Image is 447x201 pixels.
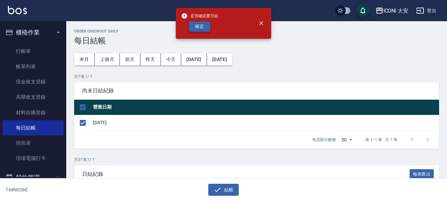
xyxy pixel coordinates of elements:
[3,59,64,74] a: 帳單列表
[254,16,269,30] button: close
[120,53,140,66] button: 前天
[373,4,411,18] button: ICONI 大安
[3,89,64,105] a: 高階收支登錄
[365,137,397,143] p: 第 1–1 筆 共 1 筆
[74,157,439,163] p: 共 31 筆, 1 / 1
[5,185,111,194] h6: 1 selected
[3,24,64,41] button: 櫃檯作業
[74,74,439,79] p: 共 1 筆, 1 / 1
[91,115,439,130] td: [DATE]
[189,22,210,32] button: 確定
[91,100,439,115] th: 營業日期
[3,120,64,135] a: 每日結帳
[95,53,120,66] button: 上個月
[410,171,434,177] a: 報表匯出
[181,13,218,19] span: 是否確認要日結
[3,135,64,151] a: 排班表
[181,53,207,66] button: [DATE]
[3,74,64,89] a: 現金收支登錄
[3,44,64,59] a: 打帳單
[82,171,410,177] span: 日結紀錄
[207,53,232,66] button: [DATE]
[74,29,439,33] h2: Order checkout daily
[74,53,95,66] button: 本月
[356,4,370,17] button: save
[383,7,409,15] div: ICONI 大安
[208,184,239,196] button: 結帳
[312,137,336,143] p: 每頁顯示數量
[3,169,64,186] button: 預約管理
[8,6,27,14] img: Logo
[74,36,439,45] h3: 每日結帳
[161,53,181,66] button: 今天
[3,151,64,166] a: 現場電腦打卡
[82,87,431,94] span: 尚未日結紀錄
[140,53,161,66] button: 昨天
[414,5,439,17] button: 登出
[410,169,434,179] button: 報表匯出
[3,105,64,120] a: 材料自購登錄
[339,131,355,149] div: 50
